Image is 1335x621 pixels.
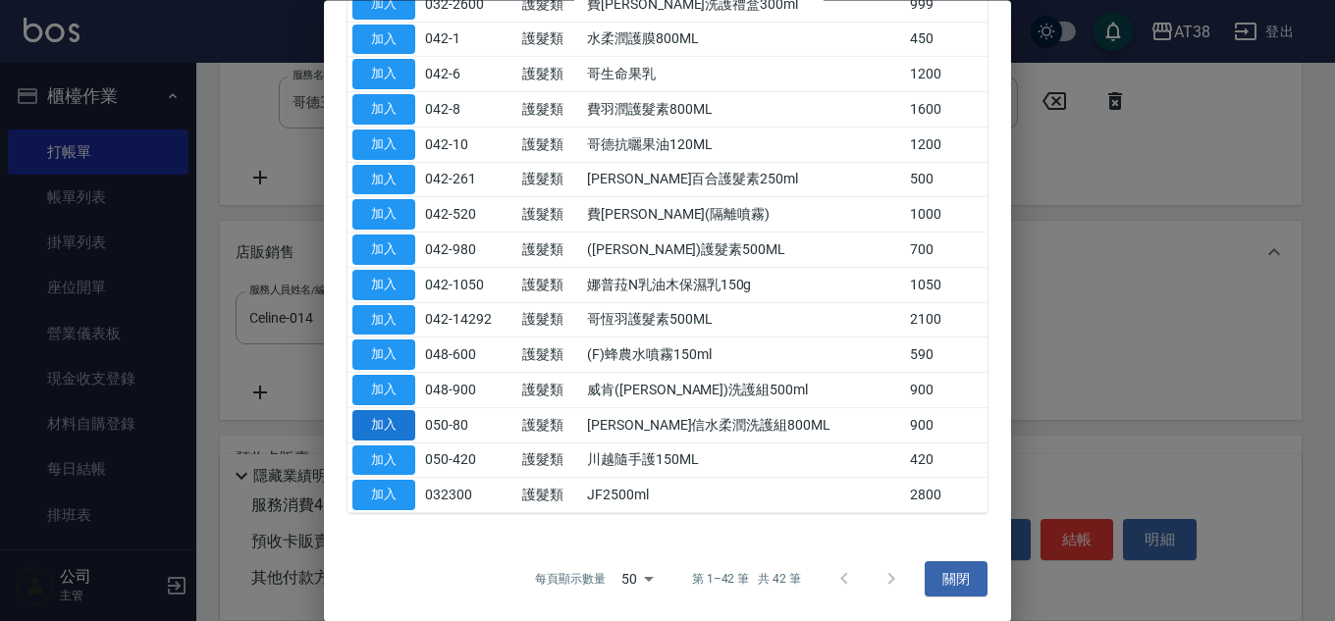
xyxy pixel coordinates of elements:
td: 護髮類 [517,408,582,443]
td: 護髮類 [517,268,582,303]
td: 032300 [420,478,517,513]
td: 900 [905,408,988,443]
button: 加入 [352,270,415,300]
td: 護髮類 [517,163,582,198]
td: 042-8 [420,92,517,128]
td: 川越隨手護150ML [582,443,905,479]
td: 護髮類 [517,373,582,408]
td: 590 [905,337,988,373]
td: 護髮類 [517,57,582,92]
button: 加入 [352,200,415,231]
td: 護髮類 [517,337,582,373]
button: 加入 [352,305,415,336]
td: 1200 [905,128,988,163]
td: 娜普菈N乳油木保濕乳150g [582,268,905,303]
td: 護髮類 [517,443,582,479]
td: 護髮類 [517,128,582,163]
td: 042-1050 [420,268,517,303]
td: (F)蜂農水噴霧150ml [582,337,905,373]
td: 1200 [905,57,988,92]
td: [PERSON_NAME]信水柔潤洗護組800ML [582,408,905,443]
button: 加入 [352,410,415,440]
button: 加入 [352,60,415,90]
td: 護髮類 [517,303,582,338]
button: 加入 [352,95,415,126]
td: 2100 [905,303,988,338]
td: 哥恆羽護髮素500ML [582,303,905,338]
td: 420 [905,443,988,479]
td: ([PERSON_NAME])護髮素500ML [582,233,905,268]
td: 護髮類 [517,23,582,58]
td: 護髮類 [517,197,582,233]
button: 加入 [352,481,415,511]
p: 每頁顯示數量 [535,571,606,589]
td: 哥生命果乳 [582,57,905,92]
td: 水柔潤護膜800ML [582,23,905,58]
td: 1000 [905,197,988,233]
button: 加入 [352,25,415,55]
td: 護髮類 [517,92,582,128]
td: 費[PERSON_NAME](隔離噴霧) [582,197,905,233]
button: 加入 [352,165,415,195]
td: 護髮類 [517,478,582,513]
td: 費羽潤護髮素800ML [582,92,905,128]
td: 2800 [905,478,988,513]
td: 500 [905,163,988,198]
td: JF2500ml [582,478,905,513]
td: 護髮類 [517,233,582,268]
button: 加入 [352,376,415,406]
td: 042-10 [420,128,517,163]
p: 第 1–42 筆 共 42 筆 [692,571,801,589]
button: 加入 [352,340,415,371]
td: 050-80 [420,408,517,443]
td: 1050 [905,268,988,303]
div: 50 [614,553,661,606]
td: 450 [905,23,988,58]
td: 1600 [905,92,988,128]
td: 042-1 [420,23,517,58]
td: 042-14292 [420,303,517,338]
td: 048-900 [420,373,517,408]
button: 加入 [352,445,415,476]
button: 加入 [352,235,415,266]
td: 哥德抗曬果油120ML [582,128,905,163]
td: 042-980 [420,233,517,268]
button: 關閉 [925,561,988,597]
td: 威肯([PERSON_NAME])洗護組500ml [582,373,905,408]
td: 900 [905,373,988,408]
td: 042-520 [420,197,517,233]
td: 042-6 [420,57,517,92]
td: 050-420 [420,443,517,479]
td: 048-600 [420,337,517,373]
td: [PERSON_NAME]百合護髮素250ml [582,163,905,198]
td: 700 [905,233,988,268]
td: 042-261 [420,163,517,198]
button: 加入 [352,129,415,160]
